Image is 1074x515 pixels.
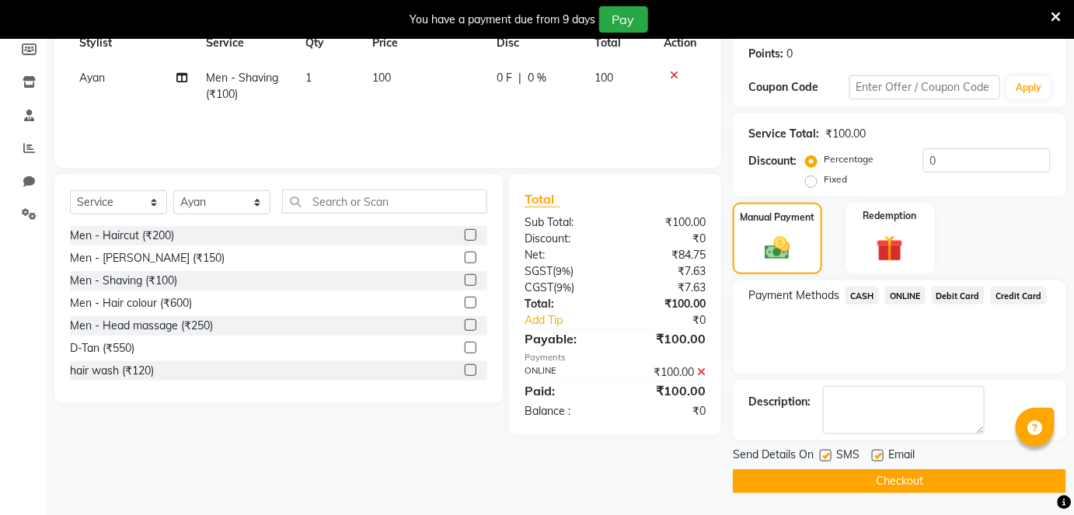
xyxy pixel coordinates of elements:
input: Search or Scan [282,190,487,214]
div: ₹100.00 [615,381,717,400]
div: ₹100.00 [615,296,717,312]
span: Men - Shaving (₹100) [206,71,278,101]
span: Credit Card [991,287,1047,304]
div: Discount: [748,153,797,169]
div: Paid: [513,381,615,400]
span: 100 [372,71,391,85]
span: 100 [595,71,614,85]
div: ₹0 [615,403,717,419]
th: Total [586,26,654,61]
th: Disc [487,26,585,61]
div: Description: [748,394,811,410]
span: Payment Methods [748,287,839,304]
span: 9% [556,265,570,277]
th: Stylist [70,26,197,61]
div: ₹0 [615,231,717,247]
div: hair wash (₹120) [70,363,154,379]
div: ₹100.00 [615,214,717,231]
div: ₹0 [632,312,717,329]
img: _gift.svg [868,232,912,266]
span: 0 F [497,70,512,86]
div: Men - Shaving (₹100) [70,273,177,289]
label: Fixed [824,172,847,186]
span: CASH [846,287,879,304]
span: Email [888,447,915,466]
th: Qty [297,26,364,61]
div: Balance : [513,403,615,419]
div: Coupon Code [748,79,849,96]
span: Send Details On [733,447,814,466]
span: 9% [556,281,571,294]
div: Points: [748,46,783,62]
span: ONLINE [885,287,926,304]
div: Service Total: [748,126,819,142]
input: Enter Offer / Coupon Code [849,75,1001,99]
div: ₹100.00 [825,126,866,142]
div: ( ) [513,263,615,280]
div: Payable: [513,329,615,348]
div: D-Tan (₹550) [70,340,134,357]
button: Checkout [733,469,1066,493]
span: Debit Card [932,287,985,304]
div: You have a payment due from 9 days [410,12,596,28]
div: Sub Total: [513,214,615,231]
th: Action [654,26,706,61]
label: Manual Payment [740,211,814,224]
label: Redemption [863,209,917,223]
div: ₹7.63 [615,280,717,296]
div: ONLINE [513,364,615,381]
button: Apply [1006,76,1051,99]
div: Men - Head massage (₹250) [70,318,213,334]
div: Men - Haircut (₹200) [70,228,174,244]
button: Pay [599,6,648,33]
div: ₹100.00 [615,364,717,381]
span: | [518,70,521,86]
th: Price [363,26,487,61]
span: CGST [525,280,553,294]
span: Ayan [79,71,105,85]
div: ( ) [513,280,615,296]
span: SGST [525,264,553,278]
img: _cash.svg [757,234,798,263]
div: ₹7.63 [615,263,717,280]
div: 0 [786,46,793,62]
div: Discount: [513,231,615,247]
span: 0 % [528,70,546,86]
div: Payments [525,351,706,364]
a: Add Tip [513,312,632,329]
div: Men - [PERSON_NAME] (₹150) [70,250,225,266]
div: Net: [513,247,615,263]
div: ₹84.75 [615,247,717,263]
div: Total: [513,296,615,312]
span: Total [525,191,560,207]
label: Percentage [824,152,873,166]
div: ₹100.00 [615,329,717,348]
div: Men - Hair colour (₹600) [70,295,192,311]
span: SMS [836,447,860,466]
th: Service [197,26,297,61]
span: 1 [306,71,312,85]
